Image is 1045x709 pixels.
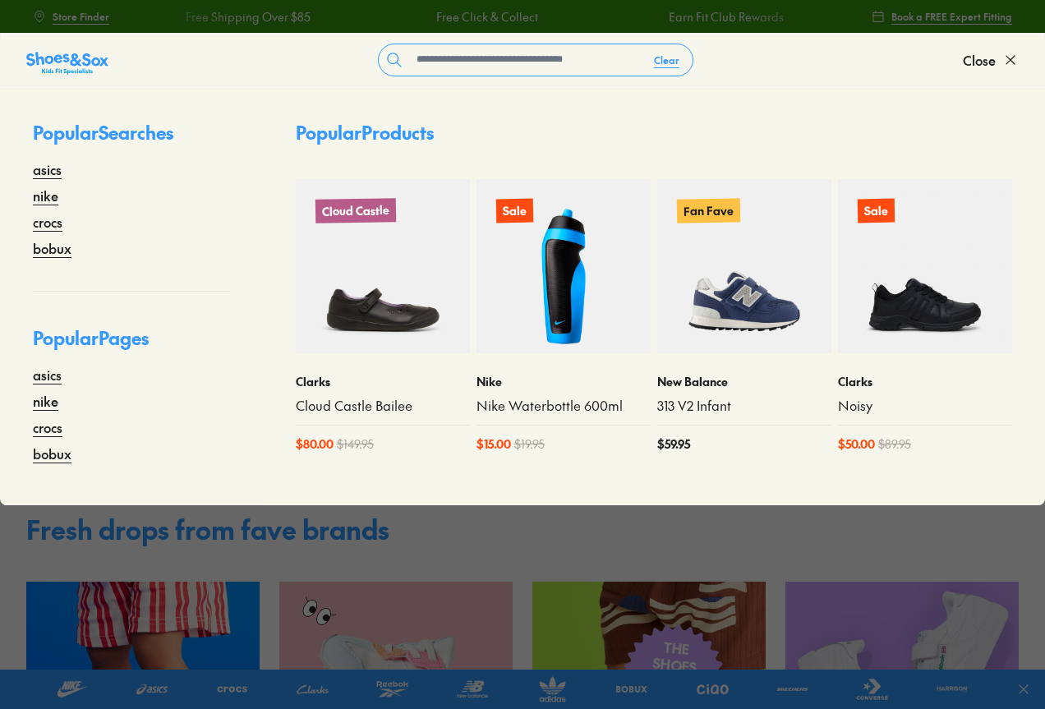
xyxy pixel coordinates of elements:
a: Cloud Castle [296,179,470,353]
a: Nike Waterbottle 600ml [476,397,651,415]
a: asics [33,365,62,384]
a: asics [33,159,62,179]
button: Clear [641,45,693,75]
a: bobux [33,444,71,463]
p: Popular Products [296,119,434,146]
a: crocs [33,417,62,437]
span: $ 15.00 [476,435,511,453]
img: SNS_Logo_Responsive.svg [26,50,108,76]
a: Noisy [838,397,1012,415]
p: Clarks [296,373,470,390]
p: Popular Pages [33,325,230,365]
a: Free Click & Collect [436,8,538,25]
a: Book a FREE Expert Fitting [872,2,1012,31]
p: Sale [496,199,533,223]
a: Store Finder [33,2,109,31]
a: nike [33,391,58,411]
p: Sale [858,199,895,223]
iframe: Gorgias live chat messenger [16,599,82,660]
a: Fan Fave [657,179,831,353]
a: Sale [838,179,1012,353]
span: $ 89.95 [878,435,911,453]
span: Book a FREE Expert Fitting [891,9,1012,24]
span: $ 80.00 [296,435,334,453]
a: 313 V2 Infant [657,397,831,415]
a: Cloud Castle Bailee [296,397,470,415]
p: Fan Fave [677,198,740,223]
a: bobux [33,238,71,258]
span: $ 149.95 [337,435,374,453]
a: Free Shipping Over $85 [186,8,311,25]
p: Nike [476,373,651,390]
a: Sale [476,179,651,353]
p: New Balance [657,373,831,390]
a: Shoes &amp; Sox [26,47,108,73]
p: Clarks [838,373,1012,390]
span: $ 19.95 [514,435,545,453]
span: Store Finder [53,9,109,24]
p: Cloud Castle [315,198,396,223]
span: $ 59.95 [657,435,690,453]
span: Close [963,50,996,70]
a: Earn Fit Club Rewards [668,8,783,25]
a: crocs [33,212,62,232]
p: Popular Searches [33,119,230,159]
button: Close [963,42,1019,78]
span: $ 50.00 [838,435,875,453]
a: nike [33,186,58,205]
